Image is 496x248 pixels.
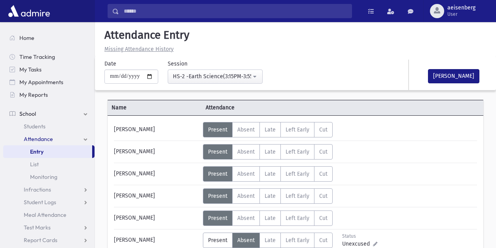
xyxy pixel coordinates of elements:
a: List [3,158,95,171]
a: Attendance [3,133,95,145]
a: Report Cards [3,234,95,246]
span: aeisenberg [447,5,475,11]
span: Students [24,123,45,130]
span: Report Cards [24,237,57,244]
a: Students [3,120,95,133]
span: Cut [319,171,328,177]
a: My Reports [3,88,95,101]
span: Late [265,126,276,133]
label: Date [104,60,116,68]
div: [PERSON_NAME] [110,188,203,204]
span: My Reports [19,91,48,98]
span: Test Marks [24,224,51,231]
a: School [3,107,95,120]
span: Cut [319,193,328,199]
span: My Tasks [19,66,42,73]
span: Name [108,103,202,112]
span: Cut [319,126,328,133]
div: [PERSON_NAME] [110,233,203,248]
span: Present [208,171,227,177]
a: Infractions [3,183,95,196]
span: Late [265,171,276,177]
span: Absent [237,171,255,177]
span: User [447,11,475,17]
input: Search [119,4,352,18]
div: [PERSON_NAME] [110,122,203,137]
span: Absent [237,126,255,133]
span: Present [208,148,227,155]
div: HS-2 -Earth Science(3:15PM-3:55PM) [173,72,251,81]
span: Meal Attendance [24,211,66,218]
span: Unexcused [342,240,373,248]
span: Left Early [286,148,309,155]
span: Attendance [202,103,296,112]
span: Absent [237,148,255,155]
img: AdmirePro [6,3,52,19]
div: AttTypes [203,122,333,137]
span: Time Tracking [19,53,55,60]
span: Cut [319,148,328,155]
a: My Appointments [3,76,95,88]
div: AttTypes [203,166,333,182]
h5: Attendance Entry [101,28,490,42]
span: Absent [237,215,255,222]
div: [PERSON_NAME] [110,166,203,182]
span: Left Early [286,193,309,199]
span: Attendance [24,135,53,143]
div: AttTypes [203,210,333,226]
button: HS-2 -Earth Science(3:15PM-3:55PM) [168,70,263,84]
span: Entry [30,148,44,155]
span: School [19,110,36,117]
span: Home [19,34,34,41]
span: Present [208,215,227,222]
div: Status [342,233,377,240]
a: Missing Attendance History [101,46,174,53]
a: Meal Attendance [3,209,95,221]
span: My Appointments [19,79,63,86]
span: Present [208,237,227,244]
span: Left Early [286,126,309,133]
div: [PERSON_NAME] [110,210,203,226]
span: Absent [237,237,255,244]
a: Entry [3,145,92,158]
span: Infractions [24,186,51,193]
a: Monitoring [3,171,95,183]
a: Test Marks [3,221,95,234]
a: Home [3,32,95,44]
span: Left Early [286,171,309,177]
span: List [30,161,39,168]
div: AttTypes [203,144,333,160]
span: Monitoring [30,173,57,180]
div: AttTypes [203,233,333,248]
span: Student Logs [24,199,56,206]
label: Session [168,60,187,68]
div: AttTypes [203,188,333,204]
a: Time Tracking [3,51,95,63]
a: My Tasks [3,63,95,76]
span: Present [208,126,227,133]
a: Student Logs [3,196,95,209]
u: Missing Attendance History [104,46,174,53]
button: [PERSON_NAME] [428,69,479,83]
span: Late [265,193,276,199]
span: Late [265,148,276,155]
span: Present [208,193,227,199]
span: Absent [237,193,255,199]
div: [PERSON_NAME] [110,144,203,160]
